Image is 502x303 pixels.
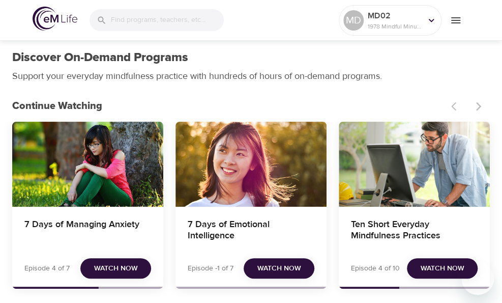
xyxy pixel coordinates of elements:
[24,263,70,274] p: Episode 4 of 7
[343,10,364,31] div: MD
[175,122,327,207] button: 7 Days of Emotional Intelligence
[421,262,464,275] span: Watch Now
[12,122,163,207] button: 7 Days of Managing Anxiety
[368,10,422,22] p: MD02
[12,50,188,65] h1: Discover On-Demand Programs
[351,219,478,243] h4: Ten Short Everyday Mindfulness Practices
[257,262,301,275] span: Watch Now
[407,258,478,279] button: Watch Now
[351,263,400,274] p: Episode 4 of 10
[94,262,138,275] span: Watch Now
[244,258,314,279] button: Watch Now
[461,262,494,295] iframe: Button to launch messaging window
[24,219,151,243] h4: 7 Days of Managing Anxiety
[33,7,77,31] img: logo
[80,258,151,279] button: Watch Now
[12,69,394,83] p: Support your everyday mindfulness practice with hundreds of hours of on-demand programs.
[111,9,224,31] input: Find programs, teachers, etc...
[12,100,445,112] h3: Continue Watching
[368,22,422,31] p: 1978 Mindful Minutes
[441,6,469,34] button: menu
[188,263,233,274] p: Episode -1 of 7
[188,219,314,243] h4: 7 Days of Emotional Intelligence
[339,122,490,207] button: Ten Short Everyday Mindfulness Practices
